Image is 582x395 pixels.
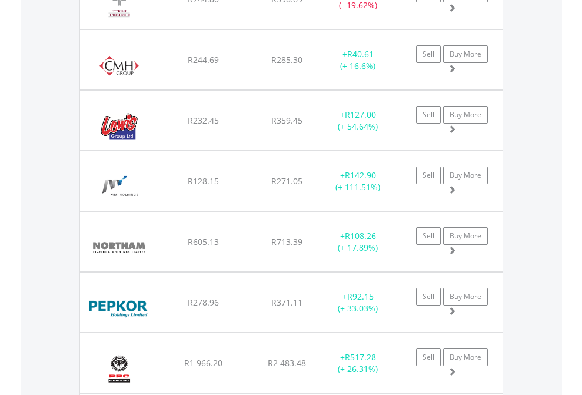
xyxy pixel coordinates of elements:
[345,170,376,181] span: R142.90
[345,230,376,241] span: R108.26
[188,54,219,65] span: R244.69
[443,106,488,124] a: Buy More
[271,175,302,187] span: R271.05
[321,170,395,193] div: + (+ 111.51%)
[86,287,152,329] img: EQU.ZA.PPH.png
[321,291,395,314] div: + (+ 33.03%)
[443,348,488,366] a: Buy More
[321,48,395,72] div: + (+ 16.6%)
[268,357,306,369] span: R2 483.48
[443,288,488,306] a: Buy More
[443,227,488,245] a: Buy More
[416,288,441,306] a: Sell
[416,45,441,63] a: Sell
[347,291,374,302] span: R92.15
[416,106,441,124] a: Sell
[86,105,152,147] img: EQU.ZA.LEW.png
[188,115,219,126] span: R232.45
[345,351,376,363] span: R517.28
[347,48,374,59] span: R40.61
[443,167,488,184] a: Buy More
[86,348,152,390] img: EQU.ZA.PPC.png
[416,227,441,245] a: Sell
[86,166,152,208] img: EQU.ZA.MTM.png
[321,351,395,375] div: + (+ 26.31%)
[271,115,302,126] span: R359.45
[271,54,302,65] span: R285.30
[271,236,302,247] span: R713.39
[321,109,395,132] div: + (+ 54.64%)
[416,167,441,184] a: Sell
[188,297,219,308] span: R278.96
[188,236,219,247] span: R605.13
[321,230,395,254] div: + (+ 17.89%)
[184,357,222,369] span: R1 966.20
[188,175,219,187] span: R128.15
[86,227,152,268] img: EQU.ZA.NPH.png
[443,45,488,63] a: Buy More
[271,297,302,308] span: R371.11
[416,348,441,366] a: Sell
[86,45,152,87] img: EQU.ZA.CMH.png
[345,109,376,120] span: R127.00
